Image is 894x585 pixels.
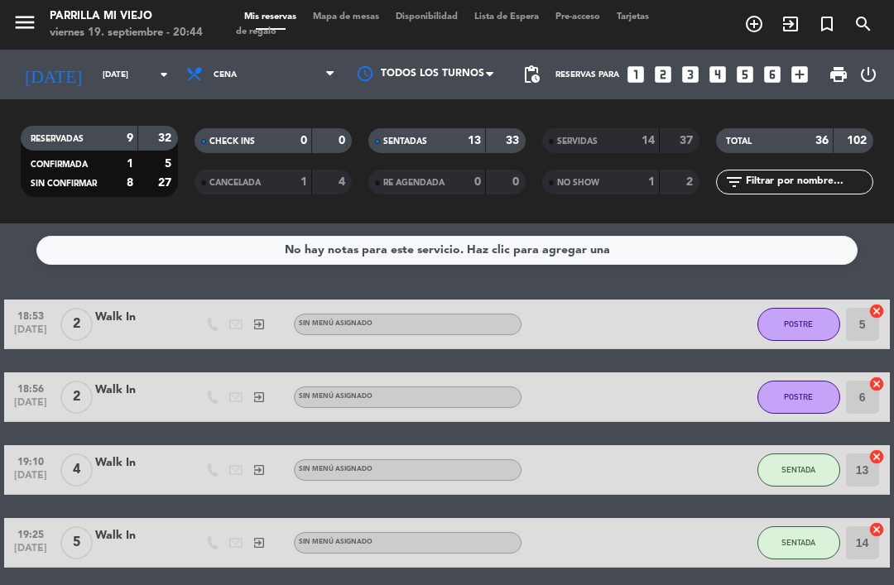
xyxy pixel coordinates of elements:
div: Walk In [95,526,178,545]
span: RESERVAR MESA [736,10,772,38]
strong: 1 [127,158,133,170]
span: pending_actions [521,65,541,84]
span: NO SHOW [557,179,599,187]
strong: 0 [474,176,481,188]
strong: 102 [847,135,870,146]
strong: 14 [642,135,655,146]
strong: 0 [339,135,348,146]
div: viernes 19. septiembre - 20:44 [50,25,203,41]
strong: 1 [300,176,307,188]
span: 18:53 [10,305,51,324]
i: power_settings_new [858,65,878,84]
span: Lista de Espera [466,12,547,22]
i: turned_in_not [817,14,837,34]
button: POSTRE [757,308,840,341]
strong: 9 [127,132,133,144]
i: cancel [868,521,885,538]
span: SENTADA [781,538,815,547]
div: Parrilla Mi Viejo [50,8,203,25]
span: Sin menú asignado [299,320,372,327]
button: menu [12,10,37,41]
span: 19:10 [10,451,51,470]
span: SENTADA [781,465,815,474]
div: Walk In [95,308,178,327]
span: TOTAL [726,137,752,146]
i: add_box [789,64,810,85]
span: Mis reservas [236,12,305,22]
i: menu [12,10,37,35]
span: [DATE] [10,470,51,489]
span: Reservas para [555,70,619,79]
i: exit_to_app [781,14,800,34]
strong: 4 [339,176,348,188]
span: Pre-acceso [547,12,608,22]
span: SERVIDAS [557,137,598,146]
span: CANCELADA [209,179,261,187]
div: Walk In [95,453,178,472]
span: [DATE] [10,543,51,562]
i: exit_to_app [252,463,266,477]
strong: 32 [158,132,175,144]
i: exit_to_app [252,536,266,549]
div: No hay notas para este servicio. Haz clic para agregar una [285,241,610,260]
span: 19:25 [10,524,51,543]
i: search [853,14,873,34]
span: CHECK INS [209,137,255,146]
i: looks_6 [762,64,783,85]
i: looks_5 [734,64,756,85]
button: SENTADA [757,453,840,487]
span: SENTADAS [383,137,427,146]
div: Walk In [95,381,178,400]
i: looks_one [625,64,646,85]
span: RE AGENDADA [383,179,445,187]
button: SENTADA [757,526,840,559]
span: 5 [60,526,93,559]
strong: 2 [686,176,696,188]
span: SIN CONFIRMAR [31,180,97,188]
strong: 0 [512,176,522,188]
span: RESERVADAS [31,135,84,143]
i: exit_to_app [252,391,266,404]
span: Reserva especial [809,10,845,38]
strong: 1 [648,176,655,188]
span: 2 [60,308,93,341]
strong: 27 [158,177,175,189]
span: WALK IN [772,10,809,38]
i: cancel [868,448,885,465]
span: POSTRE [784,319,813,328]
i: arrow_drop_down [154,65,174,84]
input: Filtrar por nombre... [744,173,872,191]
i: looks_two [652,64,674,85]
span: Cena [214,70,237,79]
span: Disponibilidad [387,12,466,22]
span: POSTRE [784,392,813,401]
strong: 33 [506,135,522,146]
span: [DATE] [10,324,51,343]
i: looks_4 [707,64,728,85]
strong: 37 [680,135,696,146]
div: LOG OUT [855,50,882,99]
strong: 0 [300,135,307,146]
span: print [829,65,848,84]
span: Sin menú asignado [299,393,372,400]
i: looks_3 [680,64,701,85]
button: POSTRE [757,381,840,414]
span: Mapa de mesas [305,12,387,22]
span: Sin menú asignado [299,539,372,545]
i: add_circle_outline [744,14,764,34]
span: BUSCAR [845,10,882,38]
i: filter_list [724,172,744,192]
strong: 5 [165,158,175,170]
i: cancel [868,376,885,392]
span: 4 [60,453,93,487]
span: 18:56 [10,378,51,397]
i: [DATE] [12,57,94,92]
strong: 13 [468,135,481,146]
span: 2 [60,381,93,414]
i: cancel [868,303,885,319]
span: Sin menú asignado [299,466,372,472]
i: exit_to_app [252,318,266,331]
strong: 36 [815,135,829,146]
span: CONFIRMADA [31,161,88,169]
span: [DATE] [10,397,51,416]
